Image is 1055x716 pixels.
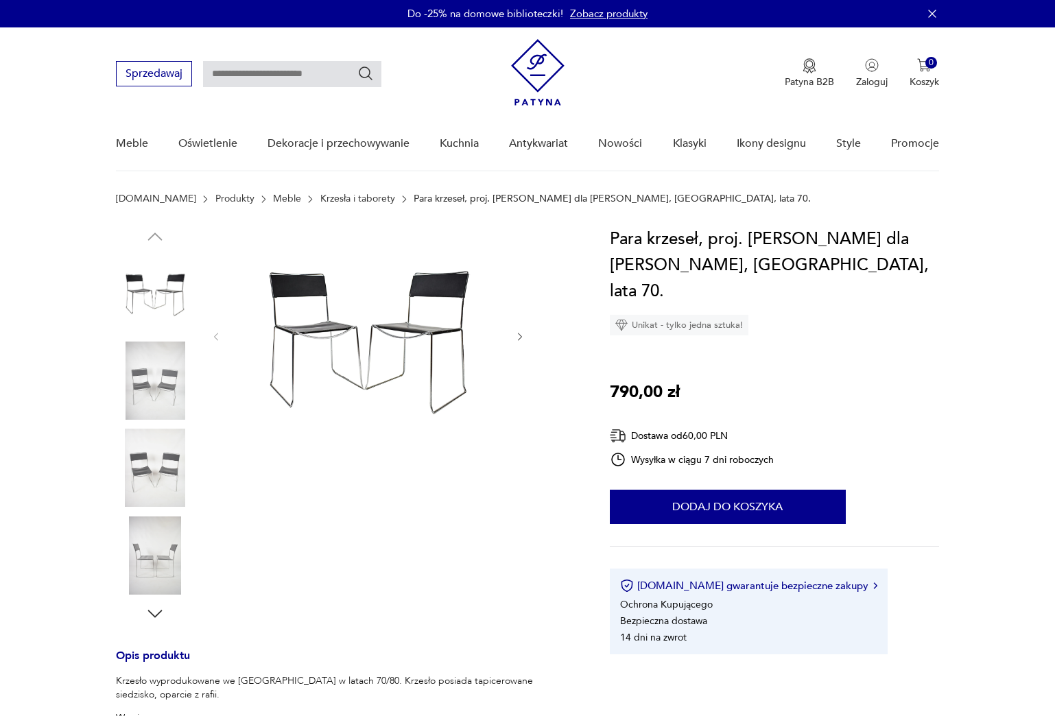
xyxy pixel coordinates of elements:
a: Sprzedawaj [116,70,192,80]
button: Patyna B2B [785,58,834,88]
button: Sprzedawaj [116,61,192,86]
a: Zobacz produkty [570,7,648,21]
h1: Para krzeseł, proj. [PERSON_NAME] dla [PERSON_NAME], [GEOGRAPHIC_DATA], lata 70. [610,226,939,305]
p: Para krzeseł, proj. [PERSON_NAME] dla [PERSON_NAME], [GEOGRAPHIC_DATA], lata 70. [414,193,811,204]
li: 14 dni na zwrot [620,631,687,644]
a: Meble [116,117,148,170]
a: Promocje [891,117,939,170]
p: Patyna B2B [785,75,834,88]
img: Zdjęcie produktu Para krzeseł, proj. G. Belotti dla Alias, Włochy, lata 70. [116,254,194,332]
p: 790,00 zł [610,379,680,405]
button: Zaloguj [856,58,888,88]
img: Ikona diamentu [615,319,628,331]
a: [DOMAIN_NAME] [116,193,196,204]
button: Dodaj do koszyka [610,490,846,524]
div: 0 [925,57,937,69]
img: Patyna - sklep z meblami i dekoracjami vintage [511,39,565,106]
p: Koszyk [910,75,939,88]
a: Kuchnia [440,117,479,170]
div: Dostawa od 60,00 PLN [610,427,774,444]
div: Unikat - tylko jedna sztuka! [610,315,748,335]
img: Ikonka użytkownika [865,58,879,72]
li: Bezpieczna dostawa [620,614,707,628]
a: Klasyki [673,117,707,170]
button: [DOMAIN_NAME] gwarantuje bezpieczne zakupy [620,579,877,593]
p: Krzesło wyprodukowane we [GEOGRAPHIC_DATA] w latach 70/80. Krzesło posiada tapicerowane siedzisko... [116,674,577,702]
a: Produkty [215,193,254,204]
a: Ikony designu [737,117,806,170]
a: Nowości [598,117,642,170]
img: Zdjęcie produktu Para krzeseł, proj. G. Belotti dla Alias, Włochy, lata 70. [116,342,194,420]
img: Ikona koszyka [917,58,931,72]
a: Meble [273,193,301,204]
p: Zaloguj [856,75,888,88]
img: Ikona certyfikatu [620,579,634,593]
img: Ikona medalu [803,58,816,73]
p: Do -25% na domowe biblioteczki! [407,7,563,21]
img: Zdjęcie produktu Para krzeseł, proj. G. Belotti dla Alias, Włochy, lata 70. [236,226,501,444]
li: Ochrona Kupującego [620,598,713,611]
a: Style [836,117,861,170]
img: Zdjęcie produktu Para krzeseł, proj. G. Belotti dla Alias, Włochy, lata 70. [116,516,194,595]
button: 0Koszyk [910,58,939,88]
button: Szukaj [357,65,374,82]
a: Dekoracje i przechowywanie [268,117,410,170]
a: Oświetlenie [178,117,237,170]
img: Zdjęcie produktu Para krzeseł, proj. G. Belotti dla Alias, Włochy, lata 70. [116,429,194,507]
h3: Opis produktu [116,652,577,674]
a: Ikona medaluPatyna B2B [785,58,834,88]
a: Antykwariat [509,117,568,170]
a: Krzesła i taborety [320,193,395,204]
img: Ikona dostawy [610,427,626,444]
img: Ikona strzałki w prawo [873,582,877,589]
div: Wysyłka w ciągu 7 dni roboczych [610,451,774,468]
